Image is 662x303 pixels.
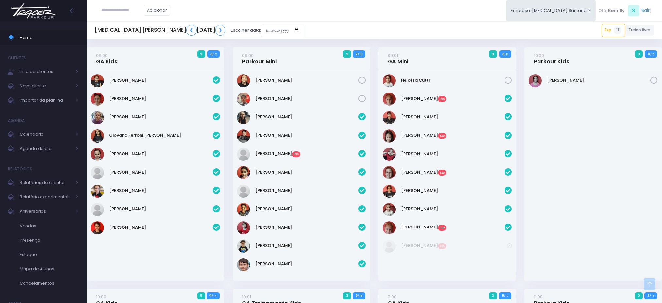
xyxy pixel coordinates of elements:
[438,170,446,176] span: Exp
[144,5,171,16] a: Adicionar
[20,193,72,201] span: Relatório experimentais
[91,74,104,87] img: Alice Silva de Mendonça
[91,221,104,234] img: Maria Luísa Pazeti
[20,236,78,244] span: Presença
[534,52,544,59] small: 10:00
[91,129,104,143] img: Giovana Ferroni Gimenes de Almeida
[547,77,650,84] a: [PERSON_NAME]
[20,96,72,105] span: Importar da planilha
[20,279,78,288] span: Cancelamentos
[237,74,250,87] img: Laís de Moraes Salgado
[91,203,104,216] img: Manuela Quintilio Gonçalves Silva
[401,151,504,157] a: [PERSON_NAME]
[608,8,625,14] span: Kemilly
[356,293,358,298] strong: 8
[401,132,504,139] a: [PERSON_NAME]Exp
[109,187,212,194] a: [PERSON_NAME]
[237,240,250,253] img: Pedro Pereira Tercarioli
[242,294,251,300] small: 10:01
[647,293,650,298] strong: 2
[255,224,358,231] a: [PERSON_NAME]
[8,51,26,64] h4: Clientes
[20,222,78,230] span: Vendas
[255,132,358,139] a: [PERSON_NAME]
[383,240,396,253] img: Manuela Figueiredo
[255,95,358,102] a: [PERSON_NAME]
[292,151,301,157] span: Exp
[20,82,72,90] span: Novo cliente
[237,258,250,271] img: Thomás Capovilla Rodrigues
[20,178,72,187] span: Relatórios de clientes
[20,130,72,139] span: Calendário
[215,25,226,36] a: ❯
[237,93,250,106] img: Levi Teofilo de Almeida Neto
[212,294,217,298] small: / 14
[343,292,351,299] span: 3
[255,150,358,157] a: [PERSON_NAME]Exp
[383,111,396,124] img: Diana ferreira dos santos
[109,77,212,84] a: [PERSON_NAME]
[242,52,254,59] small: 09:00
[255,243,358,249] a: [PERSON_NAME]
[388,52,408,65] a: 09:01GA Mini
[438,133,446,139] span: Exp
[212,52,217,56] small: / 12
[91,185,104,198] img: Lívia Fontoura Machado Liberal
[255,169,358,176] a: [PERSON_NAME]
[96,294,106,300] small: 10:00
[401,243,506,249] a: [PERSON_NAME]Exp
[598,8,607,14] span: Olá,
[209,293,212,298] strong: 4
[8,162,32,176] h4: Relatórios
[356,51,358,57] strong: 2
[401,187,504,194] a: [PERSON_NAME]
[91,93,104,106] img: Ana Clara Rufino
[237,166,250,179] img: Helena Sass Lopes
[438,96,446,102] span: Exp
[358,52,363,56] small: / 13
[383,93,396,106] img: Bianca Munaretto Fonte
[210,51,212,57] strong: 3
[255,187,358,194] a: [PERSON_NAME]
[534,52,569,65] a: 10:00Parkour Kids
[20,250,78,259] span: Estoque
[401,95,504,102] a: [PERSON_NAME]Exp
[635,292,643,299] span: 0
[20,144,72,153] span: Agenda do dia
[383,74,396,87] img: Heloísa Cutti Iagalo
[635,50,643,58] span: 0
[596,3,654,18] div: [ ]
[614,26,621,34] span: 11
[20,207,72,216] span: Aniversários
[383,166,396,179] img: Manuela Delmond
[95,23,304,38] div: Escolher data:
[438,225,446,231] span: Exp
[641,7,650,14] a: Sair
[255,206,358,212] a: [PERSON_NAME]
[96,52,108,59] small: 09:00
[343,50,351,58] span: 9
[489,50,497,58] span: 8
[197,50,205,58] span: 9
[255,114,358,120] a: [PERSON_NAME]
[650,294,654,298] small: / 13
[388,294,397,300] small: 11:00
[237,148,250,161] img: Davi Silvério Lourençato
[383,129,396,143] img: Laura Almeida
[438,243,446,249] span: Exp
[96,52,117,65] a: 09:00GA Kids
[8,114,25,127] h4: Agenda
[197,292,205,299] span: 5
[504,294,508,298] small: / 10
[388,52,398,59] small: 09:01
[237,185,250,198] img: Lucas Marques
[650,52,654,56] small: / 12
[625,25,654,36] a: Treino livre
[401,114,504,120] a: [PERSON_NAME]
[95,25,225,36] h5: [MEDICAL_DATA] [PERSON_NAME] [DATE]
[255,77,358,84] a: [PERSON_NAME]
[109,169,212,176] a: [PERSON_NAME]
[504,52,508,56] small: / 12
[401,77,504,84] a: Heloísa Cutti
[502,293,504,298] strong: 8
